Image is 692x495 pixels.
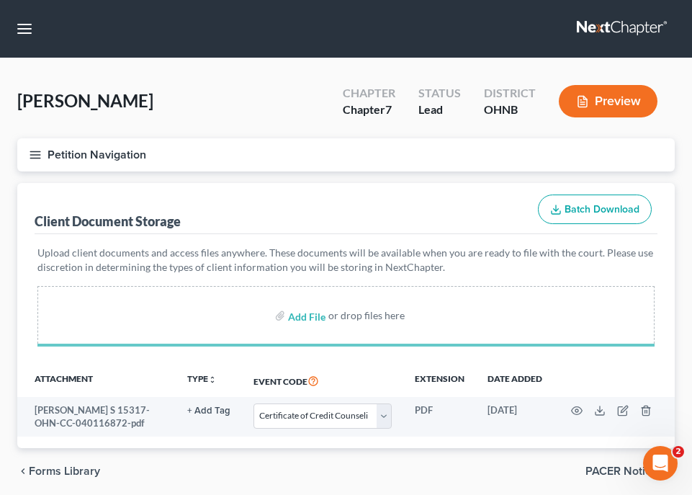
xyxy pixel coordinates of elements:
button: TYPEunfold_more [187,375,217,384]
button: chevron_left Forms Library [17,465,100,477]
div: or drop files here [328,308,405,323]
button: + Add Tag [187,406,230,416]
td: [PERSON_NAME] S 15317-OHN-CC-040116872-pdf [17,397,176,437]
div: District [484,85,536,102]
div: Client Document Storage [35,213,181,230]
iframe: Intercom live chat [643,446,678,481]
th: Event Code [242,364,403,397]
span: Batch Download [565,203,639,215]
span: PACER Notices [585,465,663,477]
td: PDF [403,397,476,437]
i: chevron_left [17,465,29,477]
div: Chapter [343,85,395,102]
i: unfold_more [208,375,217,384]
button: PACER Notices chevron_right [585,465,675,477]
button: Preview [559,85,657,117]
div: Chapter [343,102,395,118]
span: 7 [385,102,392,116]
a: + Add Tag [187,403,230,417]
div: OHNB [484,102,536,118]
span: Forms Library [29,465,100,477]
td: [DATE] [476,397,554,437]
th: Date added [476,364,554,397]
th: Attachment [17,364,176,397]
th: Extension [403,364,476,397]
div: Status [418,85,461,102]
div: Lead [418,102,461,118]
span: 2 [673,446,684,458]
button: Batch Download [538,195,652,225]
p: Upload client documents and access files anywhere. These documents will be available when you are... [37,246,655,275]
span: [PERSON_NAME] [17,90,153,111]
button: Petition Navigation [17,138,675,171]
